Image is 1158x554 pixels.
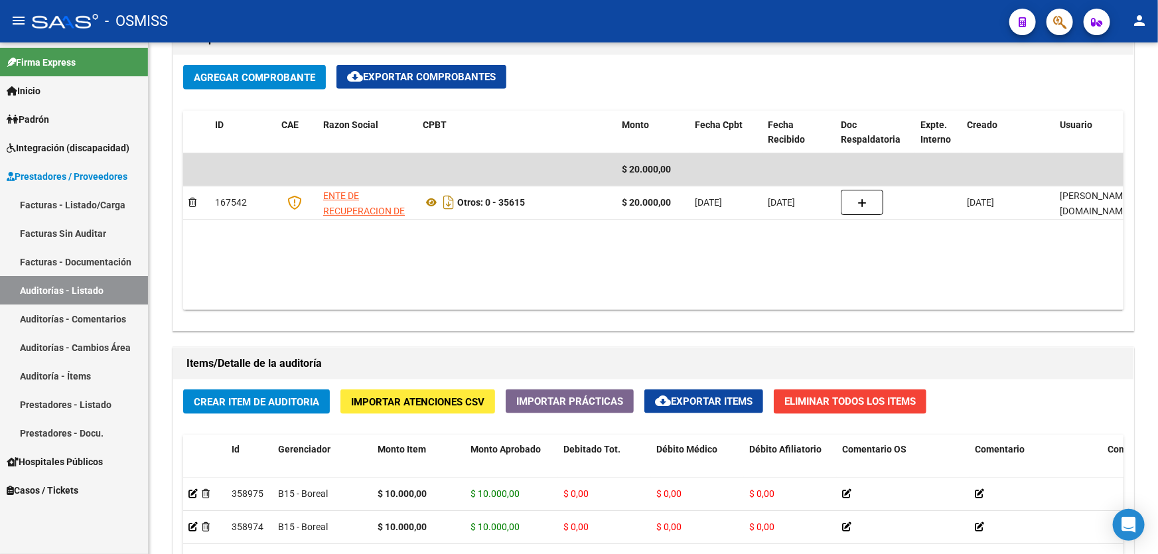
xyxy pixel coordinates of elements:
[1131,13,1147,29] mat-icon: person
[347,68,363,84] mat-icon: cloud_download
[749,488,774,499] span: $ 0,00
[644,389,763,413] button: Exportar Items
[651,435,744,494] datatable-header-cell: Débito Médico
[11,13,27,29] mat-icon: menu
[563,521,589,532] span: $ 0,00
[273,435,372,494] datatable-header-cell: Gerenciador
[656,521,682,532] span: $ 0,00
[841,119,901,145] span: Doc Respaldatoria
[689,111,762,155] datatable-header-cell: Fecha Cpbt
[278,444,330,454] span: Gerenciador
[1060,119,1092,130] span: Usuario
[417,111,616,155] datatable-header-cell: CPBT
[7,112,49,127] span: Padrón
[616,111,689,155] datatable-header-cell: Monto
[351,396,484,408] span: Importar Atenciones CSV
[210,111,276,155] datatable-header-cell: ID
[423,119,447,130] span: CPBT
[186,353,1120,374] h1: Items/Detalle de la auditoría
[1113,509,1145,541] div: Open Intercom Messenger
[470,488,520,499] span: $ 10.000,00
[340,389,495,414] button: Importar Atenciones CSV
[194,396,319,408] span: Crear Item de Auditoria
[563,444,620,454] span: Debitado Tot.
[7,454,103,469] span: Hospitales Públicos
[656,444,717,454] span: Débito Médico
[336,65,506,89] button: Exportar Comprobantes
[278,521,328,532] span: B15 - Boreal
[563,488,589,499] span: $ 0,00
[470,444,541,454] span: Monto Aprobado
[558,435,651,494] datatable-header-cell: Debitado Tot.
[183,65,326,90] button: Agregar Comprobante
[749,521,774,532] span: $ 0,00
[7,141,129,155] span: Integración (discapacidad)
[281,119,299,130] span: CAE
[215,197,247,208] span: 167542
[105,7,168,36] span: - OSMISS
[695,119,743,130] span: Fecha Cpbt
[7,483,78,498] span: Casos / Tickets
[372,435,465,494] datatable-header-cell: Monto Item
[470,521,520,532] span: $ 10.000,00
[183,389,330,414] button: Crear Item de Auditoria
[318,111,417,155] datatable-header-cell: Razon Social
[970,435,1102,494] datatable-header-cell: Comentario
[768,119,805,145] span: Fecha Recibido
[622,119,649,130] span: Monto
[194,72,315,84] span: Agregar Comprobante
[378,521,427,532] strong: $ 10.000,00
[915,111,962,155] datatable-header-cell: Expte. Interno
[516,395,623,407] span: Importar Prácticas
[7,55,76,70] span: Firma Express
[762,111,835,155] datatable-header-cell: Fecha Recibido
[962,111,1054,155] datatable-header-cell: Creado
[278,488,328,499] span: B15 - Boreal
[232,521,263,532] span: 358974
[784,395,916,407] span: Eliminar Todos los Items
[695,197,722,208] span: [DATE]
[749,444,822,454] span: Débito Afiliatorio
[744,435,837,494] datatable-header-cell: Débito Afiliatorio
[506,389,634,413] button: Importar Prácticas
[768,197,795,208] span: [DATE]
[656,488,682,499] span: $ 0,00
[920,119,951,145] span: Expte. Interno
[835,111,915,155] datatable-header-cell: Doc Respaldatoria
[232,488,263,499] span: 358975
[7,169,127,184] span: Prestadores / Proveedores
[7,84,40,98] span: Inicio
[655,393,671,409] mat-icon: cloud_download
[774,389,926,414] button: Eliminar Todos los Items
[347,71,496,83] span: Exportar Comprobantes
[622,164,671,174] span: $ 20.000,00
[967,197,994,208] span: [DATE]
[622,197,671,208] strong: $ 20.000,00
[440,192,457,213] i: Descargar documento
[967,119,997,130] span: Creado
[232,444,240,454] span: Id
[215,119,224,130] span: ID
[975,444,1025,454] span: Comentario
[276,111,318,155] datatable-header-cell: CAE
[378,488,427,499] strong: $ 10.000,00
[323,119,378,130] span: Razon Social
[457,197,525,208] strong: Otros: 0 - 35615
[465,435,558,494] datatable-header-cell: Monto Aprobado
[378,444,426,454] span: Monto Item
[655,395,753,407] span: Exportar Items
[837,435,970,494] datatable-header-cell: Comentario OS
[842,444,906,454] span: Comentario OS
[323,190,411,292] span: ENTE DE RECUPERACION DE FONDOS PARA EL FORTALECIMIENTO DEL SISTEMA DE SALUD DE MENDOZA (REFORSAL)...
[226,435,273,494] datatable-header-cell: Id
